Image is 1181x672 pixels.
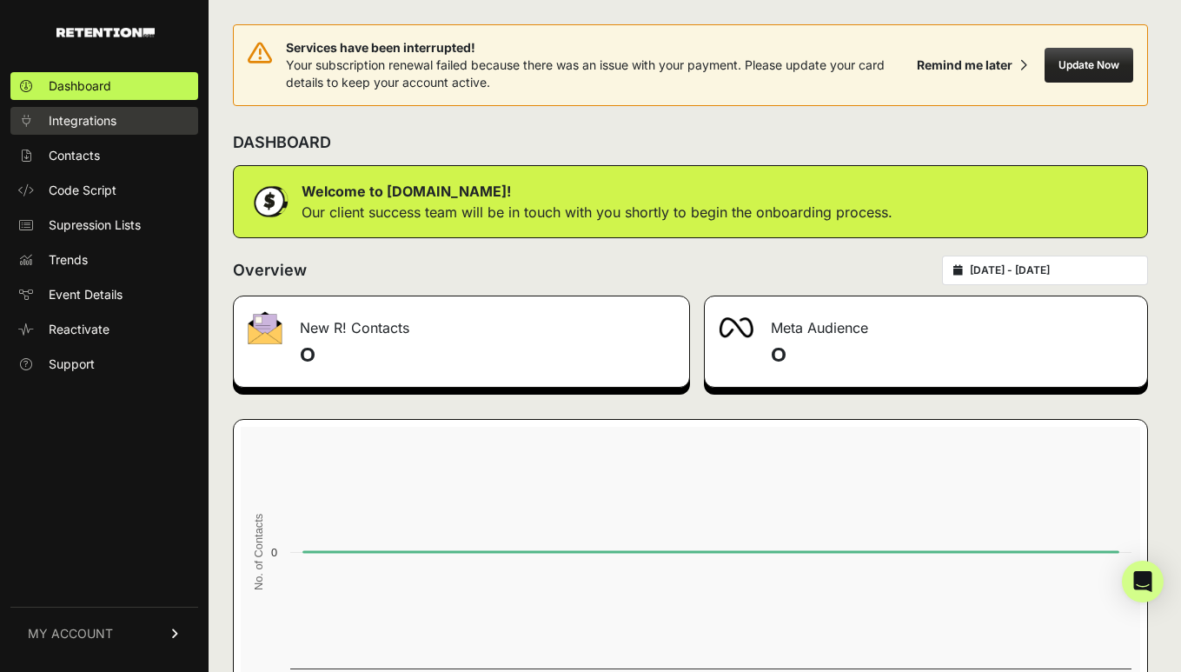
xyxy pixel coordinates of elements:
span: Supression Lists [49,216,141,234]
span: Trends [49,251,88,269]
span: Code Script [49,182,116,199]
div: Remind me later [917,57,1012,74]
div: Open Intercom Messenger [1122,561,1164,602]
span: Your subscription renewal failed because there was an issue with your payment. Please update your... [286,57,885,90]
a: Contacts [10,142,198,170]
span: Event Details [49,286,123,303]
div: New R! Contacts [234,296,689,349]
a: Trends [10,246,198,274]
a: Integrations [10,107,198,135]
button: Update Now [1045,48,1133,83]
strong: Welcome to [DOMAIN_NAME]! [302,183,511,200]
p: Our client success team will be in touch with you shortly to begin the onboarding process. [302,202,892,223]
h4: 0 [300,342,675,369]
a: MY ACCOUNT [10,607,198,660]
h4: 0 [771,342,1134,369]
img: dollar-coin-05c43ed7efb7bc0c12610022525b4bbbb207c7efeef5aecc26f025e68dcafac9.png [248,180,291,223]
span: Integrations [49,112,116,130]
span: MY ACCOUNT [28,625,113,642]
div: Meta Audience [705,296,1148,349]
a: Code Script [10,176,198,204]
a: Supression Lists [10,211,198,239]
text: No. of Contacts [252,514,265,590]
button: Remind me later [910,50,1034,81]
a: Event Details [10,281,198,309]
img: fa-meta-2f981b61bb99beabf952f7030308934f19ce035c18b003e963880cc3fabeebb7.png [719,317,753,338]
span: Dashboard [49,77,111,95]
span: Reactivate [49,321,109,338]
span: Contacts [49,147,100,164]
h2: DASHBOARD [233,130,331,155]
a: Reactivate [10,316,198,343]
img: Retention.com [56,28,155,37]
span: Services have been interrupted! [286,39,910,57]
h2: Overview [233,258,307,283]
a: Dashboard [10,72,198,100]
img: fa-envelope-19ae18322b30453b285274b1b8af3d052b27d846a4fbe8435d1a52b978f639a2.png [248,311,282,344]
span: Support [49,356,95,373]
text: 0 [271,546,277,559]
a: Support [10,350,198,378]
